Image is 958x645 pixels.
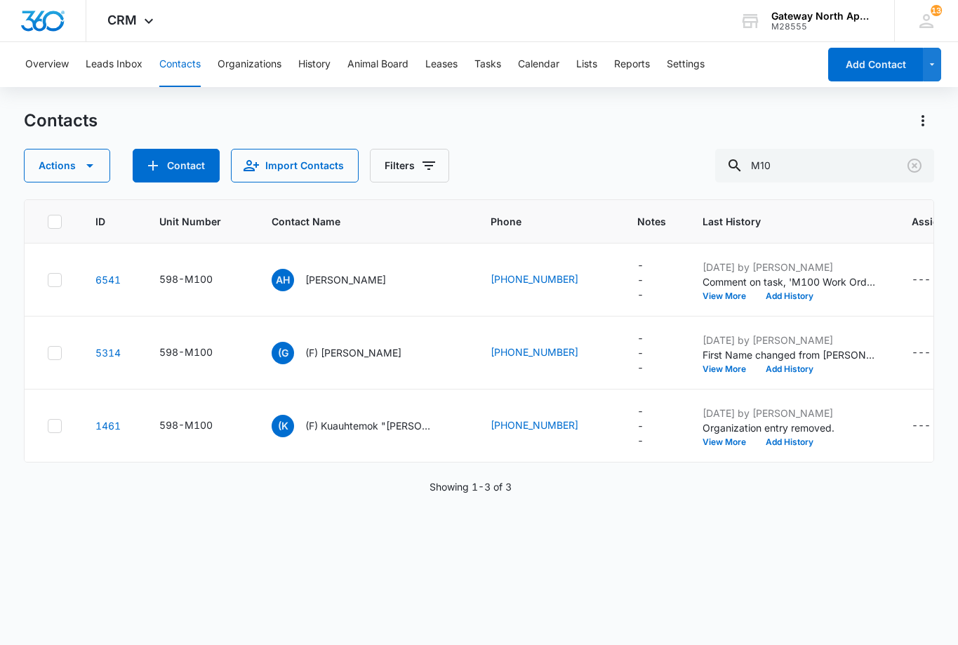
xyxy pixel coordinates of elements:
[24,149,110,182] button: Actions
[133,149,220,182] button: Add Contact
[272,342,294,364] span: (G
[370,149,449,182] button: Filters
[637,331,669,375] div: Notes - - Select to Edit Field
[637,258,644,302] div: ---
[703,214,858,229] span: Last History
[491,272,604,288] div: Phone - 3036687229 - Select to Edit Field
[912,109,934,132] button: Actions
[491,345,604,361] div: Phone - 6053599924 - Select to Edit Field
[95,347,121,359] a: Navigate to contact details page for (F) Gisela Maiwald
[425,42,458,87] button: Leases
[305,272,386,287] p: [PERSON_NAME]
[931,5,942,16] span: 13
[272,214,437,229] span: Contact Name
[272,415,294,437] span: (K
[491,418,604,434] div: Phone - 720-217-3722 - Select to Edit Field
[703,333,878,347] p: [DATE] by [PERSON_NAME]
[272,269,294,291] span: AH
[576,42,597,87] button: Lists
[159,418,213,432] div: 598-M100
[159,345,213,359] div: 598-M100
[347,42,408,87] button: Animal Board
[159,418,238,434] div: Unit Number - 598-M100 - Select to Edit Field
[474,42,501,87] button: Tasks
[272,415,457,437] div: Contact Name - (F) Kuauhtemok "Jett" Mosqueda - Select to Edit Field
[491,214,583,229] span: Phone
[231,149,359,182] button: Import Contacts
[828,48,923,81] button: Add Contact
[912,418,956,434] div: Assigned To - - Select to Edit Field
[703,365,756,373] button: View More
[637,214,669,229] span: Notes
[912,345,956,361] div: Assigned To - - Select to Edit Field
[95,274,121,286] a: Navigate to contact details page for Antonio Huerta
[703,406,878,420] p: [DATE] by [PERSON_NAME]
[491,272,578,286] a: [PHONE_NUMBER]
[931,5,942,16] div: notifications count
[703,260,878,274] p: [DATE] by [PERSON_NAME]
[912,272,956,288] div: Assigned To - - Select to Edit Field
[912,272,931,288] div: ---
[703,438,756,446] button: View More
[107,13,137,27] span: CRM
[637,258,669,302] div: Notes - - Select to Edit Field
[771,11,874,22] div: account name
[298,42,331,87] button: History
[715,149,934,182] input: Search Contacts
[95,420,121,432] a: Navigate to contact details page for (F) Kuauhtemok "Jett" Mosqueda
[86,42,142,87] button: Leads Inbox
[667,42,705,87] button: Settings
[159,345,238,361] div: Unit Number - 598-M100 - Select to Edit Field
[703,274,878,289] p: Comment on task, 'M100 Work Order' "bottom fridge door support bent. removed and bent back door c...
[272,342,427,364] div: Contact Name - (F) Gisela Maiwald - Select to Edit Field
[703,292,756,300] button: View More
[614,42,650,87] button: Reports
[25,42,69,87] button: Overview
[756,365,823,373] button: Add History
[491,418,578,432] a: [PHONE_NUMBER]
[305,345,401,360] p: (F) [PERSON_NAME]
[903,154,926,177] button: Clear
[305,418,432,433] p: (F) Kuauhtemok "[PERSON_NAME]" [DEMOGRAPHIC_DATA]
[272,269,411,291] div: Contact Name - Antonio Huerta - Select to Edit Field
[24,110,98,131] h1: Contacts
[912,418,931,434] div: ---
[491,345,578,359] a: [PHONE_NUMBER]
[95,214,105,229] span: ID
[430,479,512,494] p: Showing 1-3 of 3
[756,438,823,446] button: Add History
[518,42,559,87] button: Calendar
[912,345,931,361] div: ---
[756,292,823,300] button: Add History
[159,272,238,288] div: Unit Number - 598-M100 - Select to Edit Field
[703,347,878,362] p: First Name changed from [PERSON_NAME] to (F) [PERSON_NAME].
[771,22,874,32] div: account id
[159,42,201,87] button: Contacts
[218,42,281,87] button: Organizations
[159,214,238,229] span: Unit Number
[637,404,644,448] div: ---
[159,272,213,286] div: 598-M100
[637,404,669,448] div: Notes - - Select to Edit Field
[637,331,644,375] div: ---
[703,420,878,435] p: Organization entry removed.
